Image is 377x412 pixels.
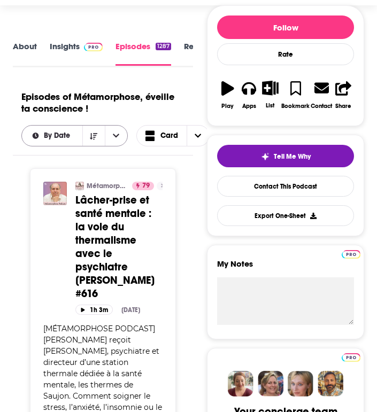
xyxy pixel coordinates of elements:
img: Lâcher-prise et santé mentale : la voie du thermalisme avec le psychiatre Olivier Dubois #616 [43,182,67,205]
img: Métamorphose, éveille ta conscience ! [75,182,84,190]
div: List [266,102,274,109]
a: Contact [310,74,333,116]
div: Share [335,103,351,110]
div: Contact [311,102,332,110]
img: tell me why sparkle [261,152,270,161]
span: Card [160,132,178,139]
a: Contact This Podcast [217,176,354,197]
a: InsightsPodchaser Pro [50,41,103,66]
a: Métamorphose, éveille ta conscience ! [87,182,125,190]
button: Follow [217,15,354,39]
span: Lâcher-prise et santé mentale : la voie du thermalisme avec le psychiatre [PERSON_NAME] #616 [75,193,155,300]
img: Sydney Profile [228,371,253,397]
button: Choose View [136,125,210,146]
div: [DATE] [121,306,140,314]
h2: Choose List sort [21,125,128,146]
a: Pro website [342,248,360,259]
button: Bookmark [281,74,310,116]
a: Episodes1287 [116,41,171,66]
img: Jules Profile [288,371,313,397]
span: Tell Me Why [274,152,311,161]
div: 1287 [156,43,171,50]
button: List [260,74,281,115]
span: 79 [142,181,150,191]
button: Sort Direction [82,126,105,146]
div: Apps [242,103,256,110]
span: By Date [44,132,74,139]
label: My Notes [217,259,354,277]
button: tell me why sparkleTell Me Why [217,145,354,167]
div: Bookmark [281,103,310,110]
button: Play [217,74,238,116]
img: Podchaser Pro [342,250,360,259]
img: Jon Profile [318,371,343,397]
div: Rate [217,43,354,65]
a: 79 [132,182,154,190]
a: Lâcher-prise et santé mentale : la voie du thermalisme avec le psychiatre [PERSON_NAME] #616 [75,193,163,300]
img: Podchaser Pro [84,43,103,51]
a: About [13,41,37,66]
button: open menu [105,126,127,146]
button: Share [333,74,354,116]
h1: Episodes of Métamorphose, éveille ta conscience ! [21,91,184,114]
button: open menu [22,132,82,139]
button: Apps [238,74,260,116]
button: 1h 3m [75,305,113,315]
div: Play [221,103,234,110]
a: Reviews [184,41,215,66]
a: Pro website [342,352,360,362]
img: Podchaser Pro [342,353,360,362]
button: Export One-Sheet [217,205,354,226]
img: Barbara Profile [258,371,283,397]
